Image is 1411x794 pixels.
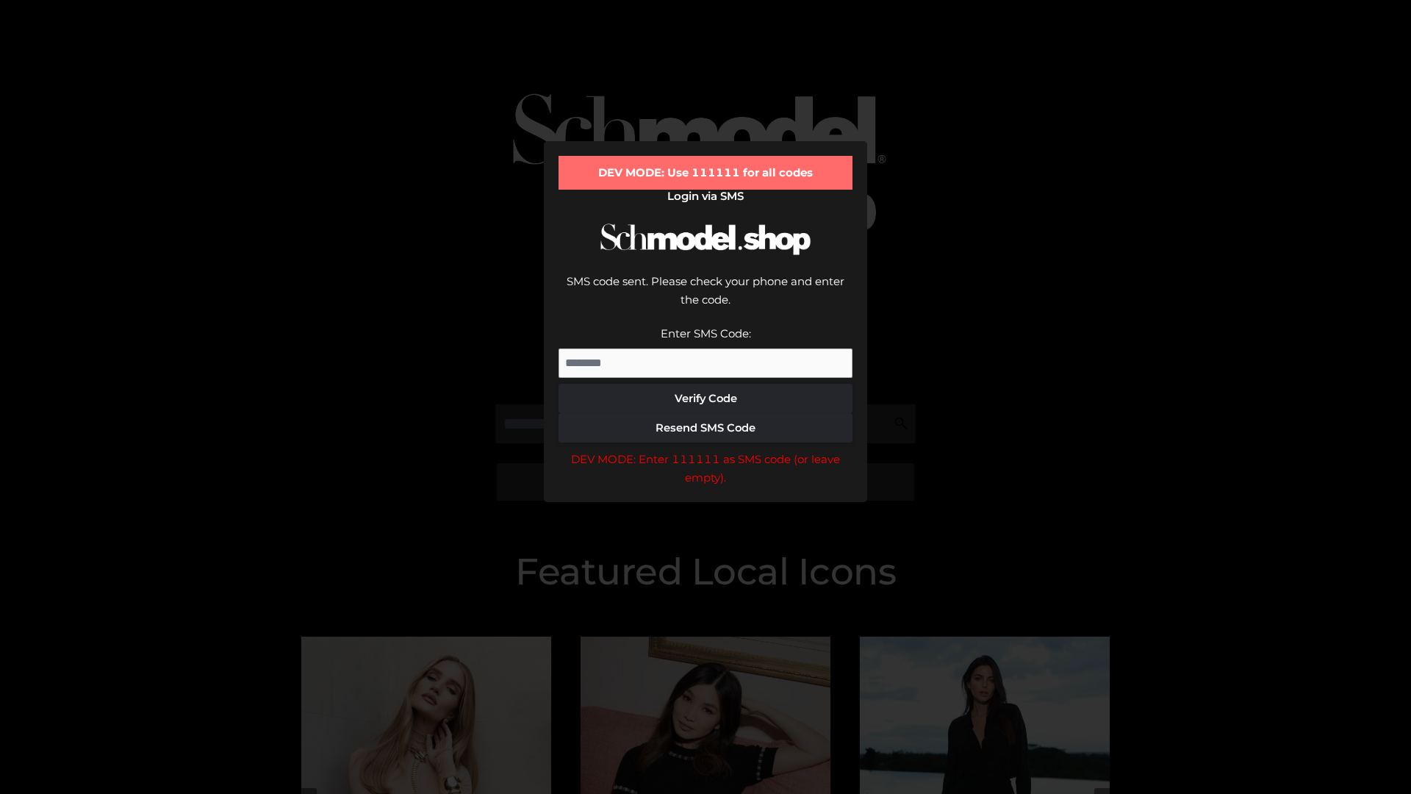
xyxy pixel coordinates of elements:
[559,190,852,203] h2: Login via SMS
[595,210,816,268] img: Schmodel Logo
[661,326,751,340] label: Enter SMS Code:
[559,450,852,487] div: DEV MODE: Enter 111111 as SMS code (or leave empty).
[559,272,852,324] div: SMS code sent. Please check your phone and enter the code.
[559,384,852,413] button: Verify Code
[559,413,852,443] button: Resend SMS Code
[559,156,852,190] div: DEV MODE: Use 111111 for all codes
